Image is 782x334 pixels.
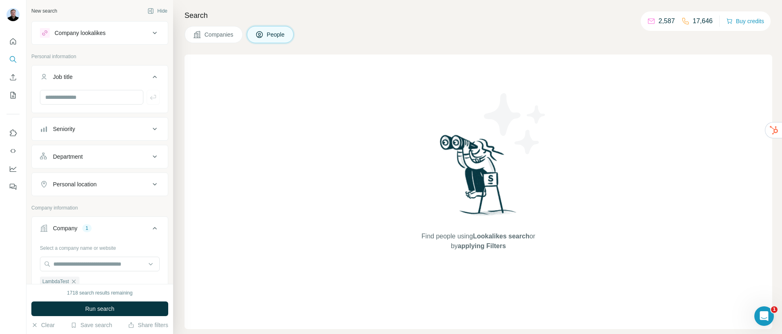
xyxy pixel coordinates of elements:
button: Run search [31,301,168,316]
h4: Search [185,10,772,21]
button: Hide [142,5,173,17]
button: Enrich CSV [7,70,20,85]
button: Dashboard [7,162,20,176]
button: My lists [7,88,20,103]
p: 17,646 [693,16,713,26]
img: Surfe Illustration - Stars [479,87,552,160]
div: Seniority [53,125,75,133]
span: applying Filters [458,242,506,249]
button: Quick start [7,34,20,49]
button: Buy credits [726,15,764,27]
span: Find people using or by [413,231,543,251]
div: 1718 search results remaining [67,289,133,297]
p: Personal information [31,53,168,60]
button: Personal location [32,175,168,194]
button: Use Surfe API [7,144,20,158]
p: 2,587 [659,16,675,26]
button: Use Surfe on LinkedIn [7,126,20,140]
iframe: Intercom live chat [754,306,774,326]
div: Company lookalikes [55,29,105,37]
span: LambdaTest [42,278,69,285]
button: Feedback [7,179,20,194]
div: Job title [53,73,72,81]
button: Company1 [32,218,168,241]
button: Search [7,52,20,67]
button: Job title [32,67,168,90]
button: Save search [70,321,112,329]
div: Company [53,224,77,232]
button: Seniority [32,119,168,139]
div: Select a company name or website [40,241,160,252]
img: Avatar [7,8,20,21]
span: People [267,31,286,39]
span: 1 [771,306,778,313]
span: Run search [85,305,114,313]
button: Clear [31,321,55,329]
div: 1 [82,225,92,232]
div: Department [53,153,83,161]
span: Companies [204,31,234,39]
img: Surfe Illustration - Woman searching with binoculars [436,133,521,223]
div: New search [31,7,57,15]
span: Lookalikes search [473,233,529,240]
button: Company lookalikes [32,23,168,43]
div: Personal location [53,180,97,188]
p: Company information [31,204,168,212]
button: Department [32,147,168,166]
button: Share filters [128,321,168,329]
